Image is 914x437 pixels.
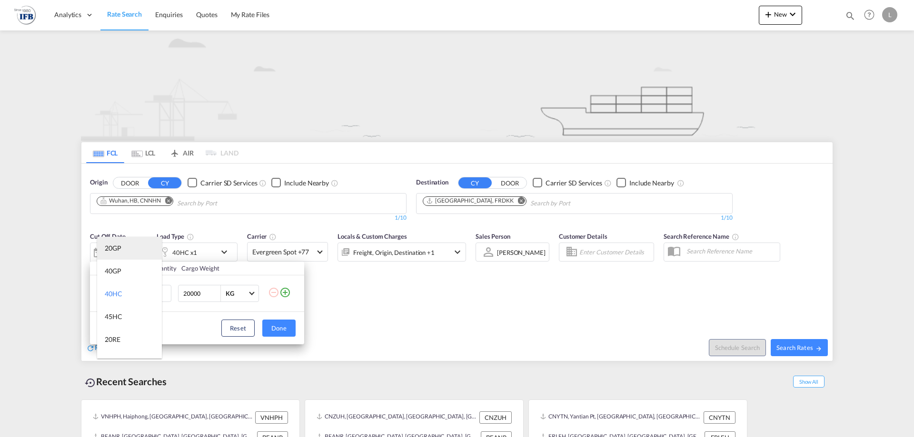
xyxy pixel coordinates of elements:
div: 20RE [105,335,120,344]
div: 45HC [105,312,122,321]
div: 40GP [105,266,121,276]
div: 40HC [105,289,122,299]
div: 20GP [105,243,121,253]
div: 40RE [105,358,120,367]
